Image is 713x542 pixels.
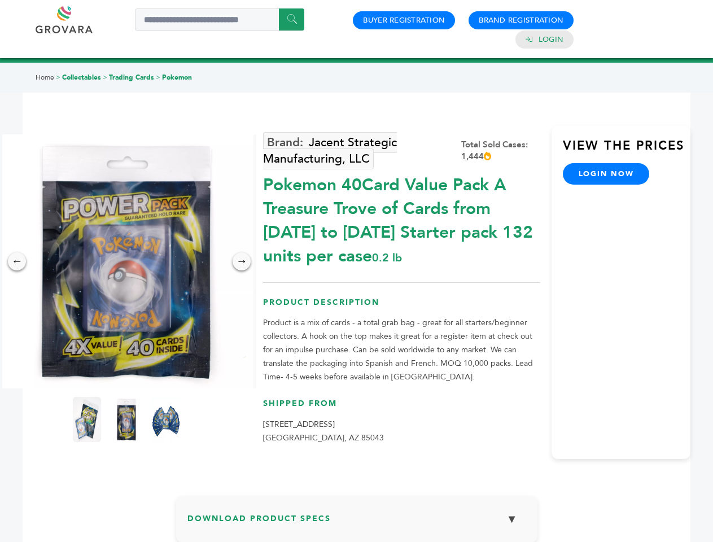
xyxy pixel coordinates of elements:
a: Brand Registration [479,15,563,25]
img: Pokemon 40-Card Value Pack – A Treasure Trove of Cards from 1996 to 2024 - Starter pack! 132 unit... [112,397,141,442]
a: Pokemon [162,73,192,82]
div: Pokemon 40Card Value Pack A Treasure Trove of Cards from [DATE] to [DATE] Starter pack 132 units ... [263,168,540,268]
a: Buyer Registration [363,15,445,25]
span: > [103,73,107,82]
h3: Download Product Specs [187,507,526,540]
span: > [56,73,60,82]
a: login now [563,163,650,185]
a: Collectables [62,73,101,82]
a: Trading Cards [109,73,154,82]
span: 0.2 lb [372,250,402,265]
img: Pokemon 40-Card Value Pack – A Treasure Trove of Cards from 1996 to 2024 - Starter pack! 132 unit... [73,397,101,442]
button: ▼ [498,507,526,531]
span: > [156,73,160,82]
h3: View the Prices [563,137,690,163]
div: ← [8,252,26,270]
a: Login [539,34,563,45]
h3: Product Description [263,297,540,317]
p: Product is a mix of cards - a total grab bag - great for all starters/beginner collectors. A hook... [263,316,540,384]
a: Home [36,73,54,82]
div: Total Sold Cases: 1,444 [461,139,540,163]
div: → [233,252,251,270]
h3: Shipped From [263,398,540,418]
p: [STREET_ADDRESS] [GEOGRAPHIC_DATA], AZ 85043 [263,418,540,445]
img: Pokemon 40-Card Value Pack – A Treasure Trove of Cards from 1996 to 2024 - Starter pack! 132 unit... [152,397,180,442]
a: Jacent Strategic Manufacturing, LLC [263,132,397,169]
input: Search a product or brand... [135,8,304,31]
